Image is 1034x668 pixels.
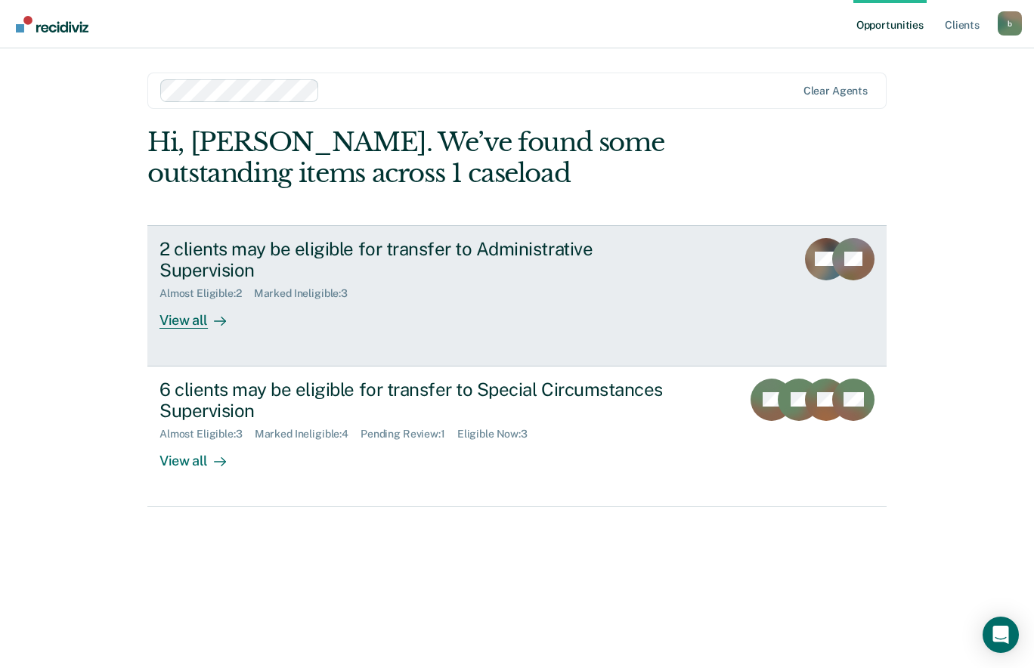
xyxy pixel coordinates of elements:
[254,287,360,300] div: Marked Ineligible : 3
[147,225,887,366] a: 2 clients may be eligible for transfer to Administrative SupervisionAlmost Eligible:2Marked Ineli...
[159,428,255,441] div: Almost Eligible : 3
[998,11,1022,36] div: b
[147,127,738,189] div: Hi, [PERSON_NAME]. We’ve found some outstanding items across 1 caseload
[147,366,887,507] a: 6 clients may be eligible for transfer to Special Circumstances SupervisionAlmost Eligible:3Marke...
[998,11,1022,36] button: Profile dropdown button
[159,441,244,470] div: View all
[159,287,254,300] div: Almost Eligible : 2
[159,379,690,422] div: 6 clients may be eligible for transfer to Special Circumstances Supervision
[361,428,457,441] div: Pending Review : 1
[159,300,244,329] div: View all
[803,85,868,97] div: Clear agents
[159,238,690,282] div: 2 clients may be eligible for transfer to Administrative Supervision
[16,16,88,32] img: Recidiviz
[983,617,1019,653] div: Open Intercom Messenger
[457,428,540,441] div: Eligible Now : 3
[255,428,361,441] div: Marked Ineligible : 4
